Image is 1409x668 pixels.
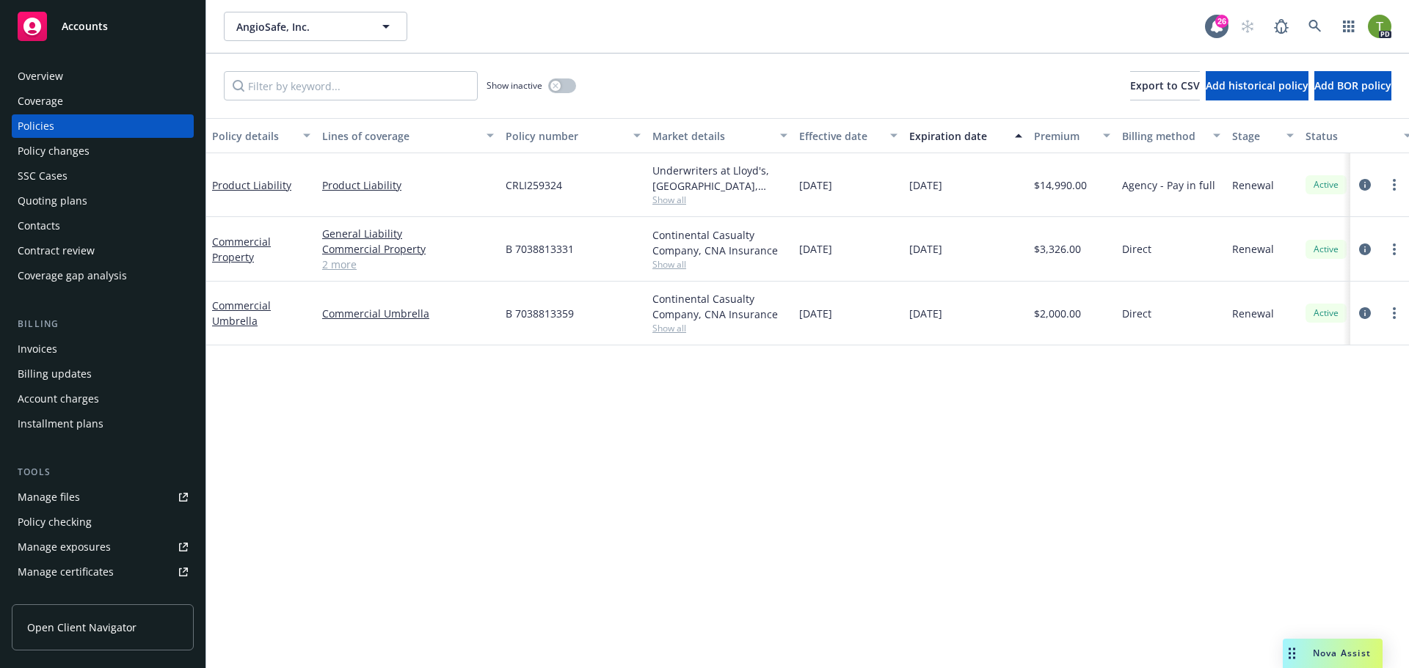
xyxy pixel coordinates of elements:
div: Overview [18,65,63,88]
div: Effective date [799,128,881,144]
div: Premium [1034,128,1094,144]
button: Billing method [1116,118,1226,153]
span: CRLI259324 [506,177,562,193]
span: Show all [652,258,787,271]
a: Commercial Property [322,241,494,257]
span: [DATE] [799,306,832,321]
div: Policy details [212,128,294,144]
a: Contract review [12,239,194,263]
div: Drag to move [1283,639,1301,668]
a: circleInformation [1356,176,1374,194]
a: SSC Cases [12,164,194,188]
div: Contract review [18,239,95,263]
span: [DATE] [799,241,832,257]
button: Expiration date [903,118,1028,153]
div: Coverage [18,89,63,113]
a: Commercial Umbrella [322,306,494,321]
button: Stage [1226,118,1300,153]
span: [DATE] [909,177,942,193]
button: AngioSafe, Inc. [224,12,407,41]
span: Add historical policy [1206,78,1308,92]
a: Policy changes [12,139,194,163]
div: Market details [652,128,771,144]
span: Active [1311,243,1341,256]
button: Policy number [500,118,647,153]
div: Policy changes [18,139,90,163]
span: $3,326.00 [1034,241,1081,257]
div: Policies [18,114,54,138]
button: Premium [1028,118,1116,153]
div: Billing updates [18,362,92,386]
span: Show inactive [487,79,542,92]
div: Account charges [18,387,99,411]
span: Agency - Pay in full [1122,177,1215,193]
a: Switch app [1334,12,1364,41]
a: Quoting plans [12,189,194,213]
a: Manage certificates [12,560,194,584]
a: circleInformation [1356,304,1374,322]
span: Active [1311,178,1341,191]
div: Manage files [18,485,80,509]
a: Product Liability [322,177,494,193]
div: Expiration date [909,128,1006,144]
div: Manage exposures [18,535,111,559]
a: Commercial Property [212,235,271,264]
a: Manage exposures [12,535,194,559]
a: 2 more [322,257,494,272]
span: Accounts [62,21,108,32]
div: 26 [1215,15,1228,28]
a: Start snowing [1233,12,1262,41]
div: Continental Casualty Company, CNA Insurance [652,227,787,258]
span: Show all [652,322,787,334]
div: Underwriters at Lloyd's, [GEOGRAPHIC_DATA], [PERSON_NAME] of London, CRC Group [652,163,787,194]
div: Coverage gap analysis [18,264,127,287]
span: Export to CSV [1130,78,1200,92]
span: Open Client Navigator [27,620,136,635]
span: Active [1311,307,1341,320]
a: circleInformation [1356,241,1374,258]
div: Continental Casualty Company, CNA Insurance [652,291,787,322]
div: Policy checking [18,510,92,534]
span: Direct [1122,241,1151,257]
a: Account charges [12,387,194,411]
span: Show all [652,194,787,206]
button: Lines of coverage [316,118,500,153]
a: Billing updates [12,362,194,386]
button: Policy details [206,118,316,153]
a: Manage files [12,485,194,509]
span: AngioSafe, Inc. [236,19,363,34]
a: Installment plans [12,412,194,436]
a: Policies [12,114,194,138]
a: Report a Bug [1267,12,1296,41]
span: B 7038813359 [506,306,574,321]
span: $14,990.00 [1034,177,1087,193]
a: Product Liability [212,178,291,192]
span: Renewal [1232,306,1274,321]
div: Tools [12,465,194,480]
button: Nova Assist [1283,639,1383,668]
a: Coverage [12,89,194,113]
a: more [1386,176,1403,194]
span: [DATE] [799,177,832,193]
div: Billing [12,317,194,331]
a: Policy checking [12,510,194,534]
input: Filter by keyword... [224,71,478,100]
span: [DATE] [909,306,942,321]
button: Add BOR policy [1314,71,1391,100]
div: SSC Cases [18,164,68,188]
button: Effective date [793,118,903,153]
img: photo [1368,15,1391,38]
a: Search [1300,12,1330,41]
div: Contacts [18,214,60,238]
a: Manage BORs [12,585,194,609]
a: General Liability [322,226,494,241]
a: Invoices [12,337,194,361]
span: Direct [1122,306,1151,321]
div: Installment plans [18,412,103,436]
a: Coverage gap analysis [12,264,194,287]
span: Nova Assist [1313,647,1371,659]
a: Commercial Umbrella [212,298,271,328]
div: Status [1306,128,1395,144]
div: Billing method [1122,128,1204,144]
